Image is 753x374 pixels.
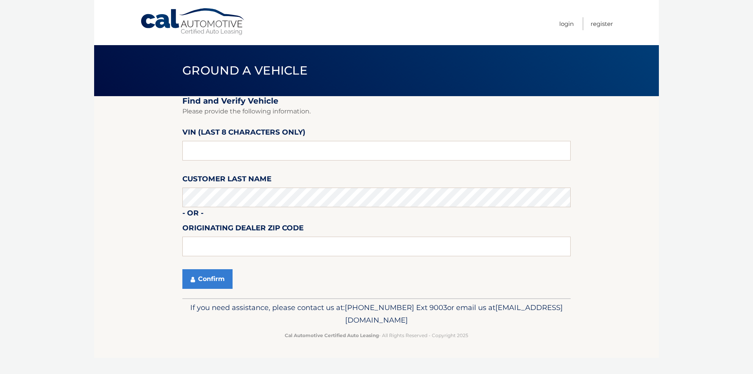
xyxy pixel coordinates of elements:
[187,331,566,339] p: - All Rights Reserved - Copyright 2025
[345,303,447,312] span: [PHONE_NUMBER] Ext 9003
[182,96,571,106] h2: Find and Verify Vehicle
[182,126,306,141] label: VIN (last 8 characters only)
[182,106,571,117] p: Please provide the following information.
[285,332,379,338] strong: Cal Automotive Certified Auto Leasing
[591,17,613,30] a: Register
[182,173,271,188] label: Customer Last Name
[182,63,307,78] span: Ground a Vehicle
[559,17,574,30] a: Login
[140,8,246,36] a: Cal Automotive
[182,269,233,289] button: Confirm
[182,207,204,222] label: - or -
[182,222,304,237] label: Originating Dealer Zip Code
[187,301,566,327] p: If you need assistance, please contact us at: or email us at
